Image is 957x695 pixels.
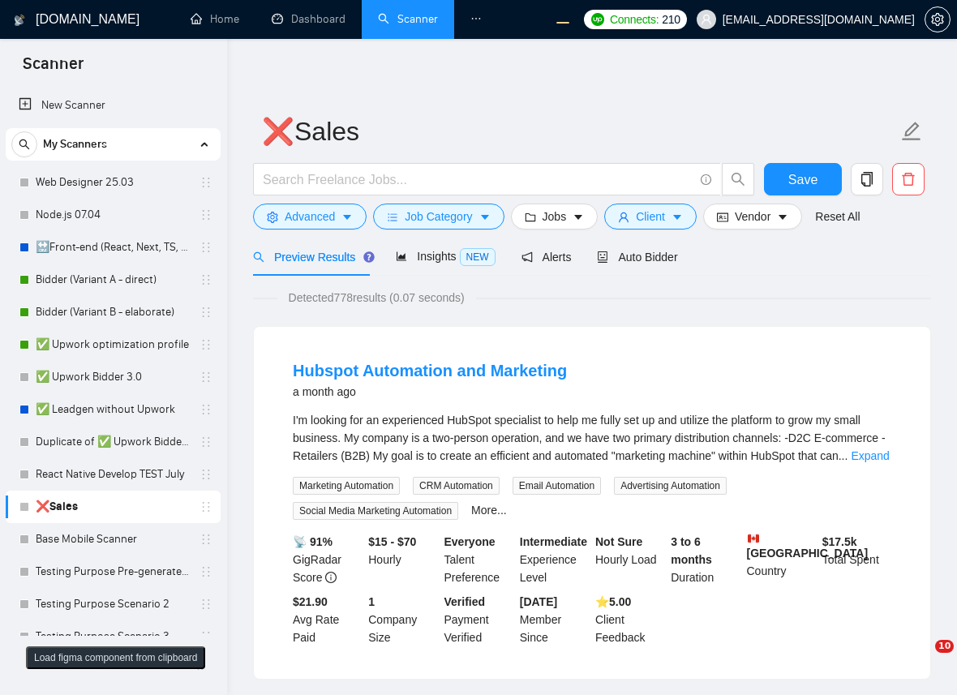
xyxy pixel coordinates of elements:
span: Alerts [521,251,572,264]
span: Job Category [405,208,472,225]
a: 🔛Front-end (React, Next, TS, UI libr) | Outstaff [36,231,190,264]
span: idcard [717,211,728,223]
span: holder [200,468,212,481]
div: Company Size [365,593,440,646]
img: upwork-logo.png [591,13,604,26]
button: barsJob Categorycaret-down [373,204,504,230]
span: user [701,14,712,25]
a: ✅ Upwork Bidder 3.0 [36,361,190,393]
b: 📡 91% [293,535,333,548]
span: Save [788,169,818,190]
span: Email Automation [513,477,601,495]
a: Expand [851,449,889,462]
span: caret-down [672,211,683,223]
b: ⭐️ 5.00 [595,595,631,608]
button: search [722,163,754,195]
span: holder [200,565,212,578]
span: caret-down [479,211,491,223]
span: Auto Bidder [597,251,677,264]
div: I'm looking for an experienced HubSpot specialist to help me fully set up and utilize the platfor... [293,411,891,465]
span: caret-down [341,211,353,223]
a: Duplicate of ✅ Upwork Bidder 3.0 [36,426,190,458]
div: Avg Rate Paid [290,593,365,646]
b: 1 [368,595,375,608]
span: Jobs [543,208,567,225]
a: ✅ Leadgen without Upwork [36,393,190,426]
span: folder [525,211,536,223]
input: Search Freelance Jobs... [263,169,693,190]
a: Bidder (Variant B - elaborate) [36,296,190,328]
button: folderJobscaret-down [511,204,599,230]
button: settingAdvancedcaret-down [253,204,367,230]
span: holder [200,338,212,351]
a: dashboardDashboard [272,12,345,26]
span: I'm looking for an experienced HubSpot specialist to help me fully set up and utilize the platfor... [293,414,886,462]
span: holder [200,598,212,611]
div: Client Feedback [592,593,667,646]
span: user [618,211,629,223]
b: [DATE] [520,595,557,608]
div: Experience Level [517,533,592,586]
button: delete [892,163,925,195]
a: More... [471,504,507,517]
span: holder [200,630,212,643]
img: logo [14,7,25,33]
a: Base Mobile Scanner [36,523,190,556]
div: Member Since [517,593,592,646]
a: homeHome [191,12,239,26]
b: $15 - $70 [368,535,416,548]
button: search [11,131,37,157]
button: idcardVendorcaret-down [703,204,802,230]
b: Not Sure [595,535,642,548]
b: 3 to 6 months [671,535,712,566]
div: Duration [667,533,743,586]
span: search [723,172,753,187]
span: holder [200,208,212,221]
span: caret-down [777,211,788,223]
span: holder [200,176,212,189]
b: Verified [444,595,486,608]
span: holder [200,435,212,448]
a: ✅ Upwork optimization profile [36,328,190,361]
a: Node.js 07.04 [36,199,190,231]
div: Tooltip anchor [362,250,376,264]
span: Marketing Automation [293,477,400,495]
span: delete [893,172,924,187]
span: holder [200,306,212,319]
b: Intermediate [520,535,587,548]
span: Social Media Marketing Automation [293,502,458,520]
span: copy [852,172,882,187]
input: Scanner name... [262,111,898,152]
span: area-chart [396,251,407,262]
span: ellipsis [470,13,482,24]
div: Talent Preference [441,533,517,586]
span: Advertising Automation [614,477,727,495]
span: bars [387,211,398,223]
img: 🇨🇦 [748,533,759,544]
a: Web Designer 25.03 [36,166,190,199]
a: Bidder (Variant A - direct) [36,264,190,296]
span: holder [200,241,212,254]
button: userClientcaret-down [604,204,697,230]
span: robot [597,251,608,263]
b: $ 17.5k [822,535,857,548]
a: Reset All [815,208,860,225]
span: holder [200,533,212,546]
span: setting [267,211,278,223]
li: New Scanner [6,89,221,122]
span: search [12,139,36,150]
span: edit [901,121,922,142]
span: info-circle [325,572,337,583]
iframe: Intercom live chat [902,640,941,679]
span: Insights [396,250,495,263]
span: holder [200,273,212,286]
span: notification [521,251,533,263]
span: holder [200,403,212,416]
button: copy [851,163,883,195]
span: info-circle [701,174,711,185]
span: Client [636,208,665,225]
span: Vendor [735,208,770,225]
span: holder [200,371,212,384]
a: searchScanner [378,12,438,26]
div: Country [744,533,819,586]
